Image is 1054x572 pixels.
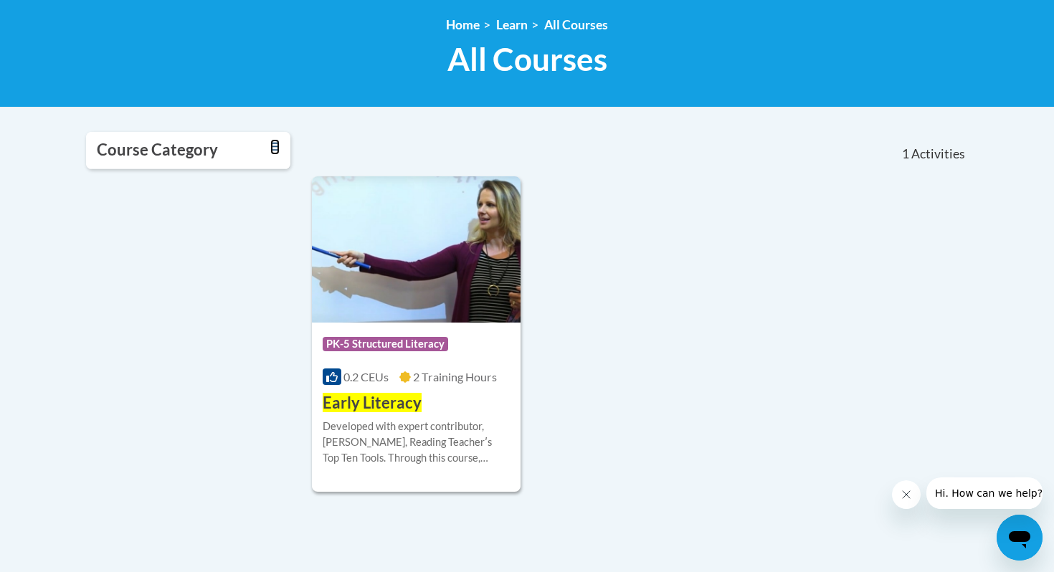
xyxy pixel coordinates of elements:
[323,393,422,412] span: Early Literacy
[270,139,280,155] a: Toggle collapse
[544,17,608,32] a: All Courses
[892,480,921,509] iframe: Close message
[926,477,1043,509] iframe: Message from company
[446,17,480,32] a: Home
[902,146,909,162] span: 1
[323,337,448,351] span: PK-5 Structured Literacy
[997,515,1043,561] iframe: Button to launch messaging window
[312,176,521,323] img: Course Logo
[911,146,965,162] span: Activities
[447,40,607,78] span: All Courses
[413,370,497,383] span: 2 Training Hours
[97,139,218,161] h3: Course Category
[312,176,521,492] a: Course LogoPK-5 Structured Literacy0.2 CEUs2 Training Hours Early LiteracyDeveloped with expert c...
[343,370,389,383] span: 0.2 CEUs
[323,419,510,466] div: Developed with expert contributor, [PERSON_NAME], Reading Teacherʹs Top Ten Tools. Through this c...
[496,17,528,32] a: Learn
